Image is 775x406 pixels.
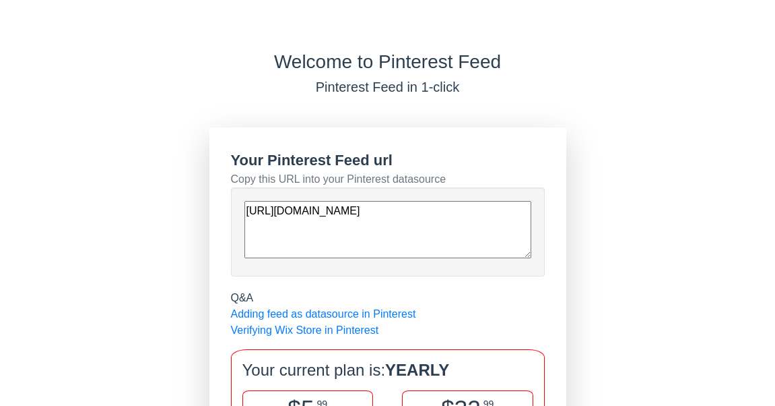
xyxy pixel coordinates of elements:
div: Copy this URL into your Pinterest datasource [231,171,545,187]
a: Adding feed as datasource in Pinterest [231,308,416,320]
div: Q&A [231,290,545,306]
b: YEARLY [385,361,449,379]
div: Your Pinterest Feed url [231,149,545,171]
h4: Your current plan is: [242,361,533,380]
a: Verifying Wix Store in Pinterest [231,324,379,336]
